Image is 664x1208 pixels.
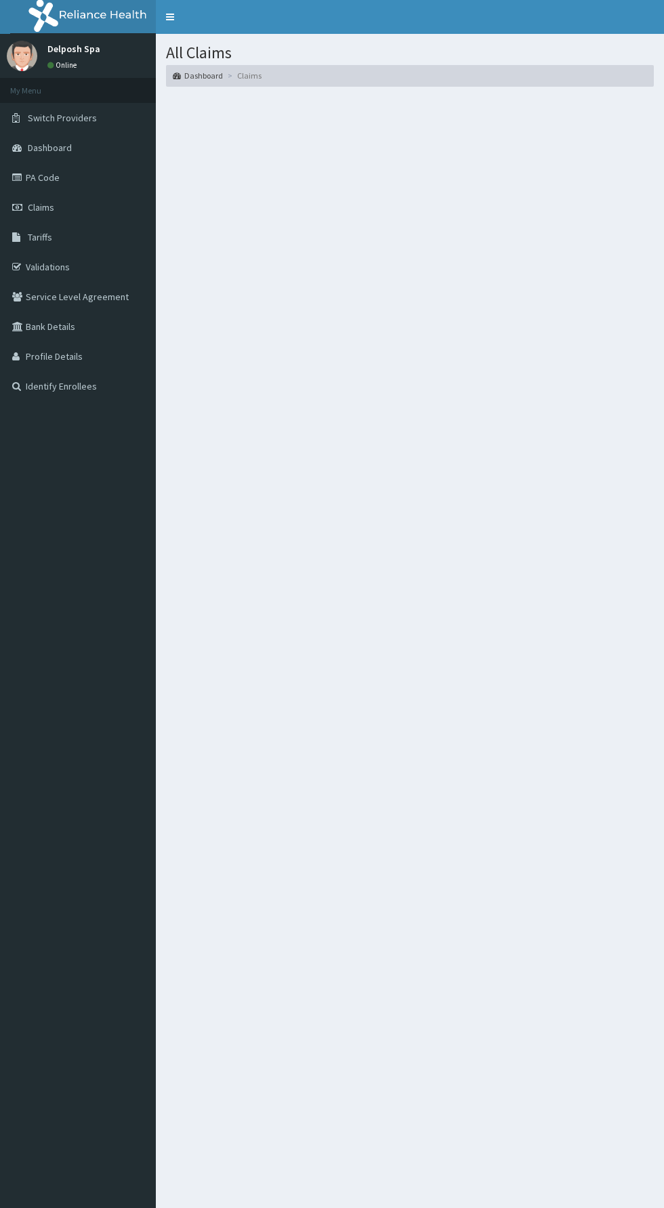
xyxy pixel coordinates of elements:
[28,201,54,213] span: Claims
[173,70,223,81] a: Dashboard
[28,231,52,243] span: Tariffs
[47,60,80,70] a: Online
[166,44,654,62] h1: All Claims
[7,41,37,71] img: User Image
[28,142,72,154] span: Dashboard
[47,44,100,54] p: Delposh Spa
[28,112,97,124] span: Switch Providers
[224,70,262,81] li: Claims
